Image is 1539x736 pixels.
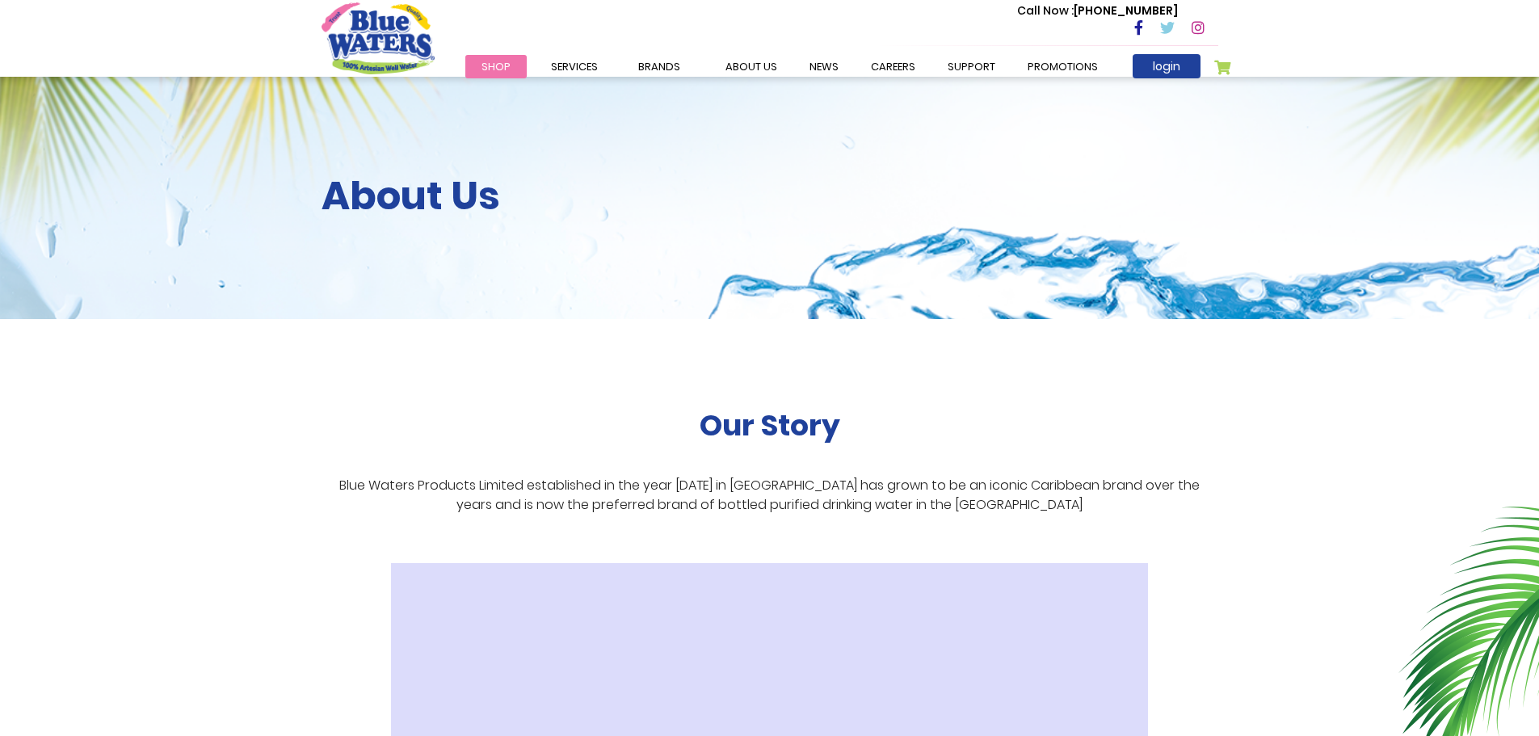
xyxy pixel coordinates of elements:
[551,59,598,74] span: Services
[322,2,435,74] a: store logo
[1133,54,1201,78] a: login
[322,476,1218,515] p: Blue Waters Products Limited established in the year [DATE] in [GEOGRAPHIC_DATA] has grown to be ...
[322,173,1218,220] h2: About Us
[1011,55,1114,78] a: Promotions
[931,55,1011,78] a: support
[1017,2,1074,19] span: Call Now :
[700,408,840,443] h2: Our Story
[709,55,793,78] a: about us
[1017,2,1178,19] p: [PHONE_NUMBER]
[638,59,680,74] span: Brands
[793,55,855,78] a: News
[481,59,511,74] span: Shop
[855,55,931,78] a: careers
